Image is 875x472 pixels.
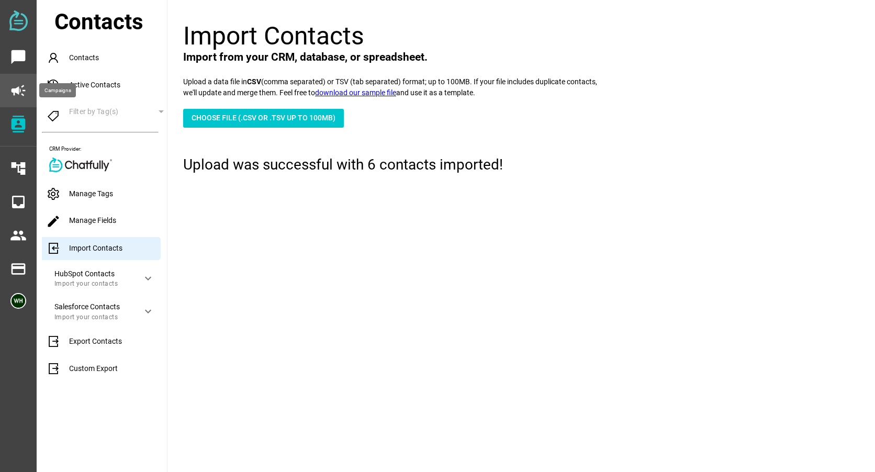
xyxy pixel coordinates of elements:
[54,269,133,278] div: HubSpot Contacts
[54,5,167,38] div: Contacts
[10,194,27,210] i: inbox
[42,183,167,206] div: Manage Tags
[54,302,133,311] div: Salesforce Contacts
[142,272,154,285] i: keyboard_arrow_down
[42,47,167,70] div: Contacts
[183,154,870,176] div: Upload was successful with 6 contacts imported!
[183,109,344,128] button: Choose File (.csv or .tsv up to 100mb)
[10,82,27,99] i: campaign
[10,293,26,309] img: 5edff51079ed9903661a2266-30.png
[10,227,27,244] i: people
[10,261,27,277] i: payment
[49,145,167,153] div: CRM Provider:
[54,313,133,321] div: Import your contacts
[46,216,116,224] a: Manage Fields
[183,51,428,63] span: Import from your CRM, database, or spreadsheet.
[142,305,154,318] i: keyboard_arrow_down
[10,160,27,177] i: account_tree
[247,77,261,86] strong: CSV
[183,23,870,49] h3: Import Contacts
[183,76,602,98] p: Upload a data file in (comma separated) or TSV (tab separated) format; up to 100MB. If your file ...
[192,111,335,124] span: Choose File (.csv or .tsv up to 100mb)
[46,364,118,373] a: Custom Export
[10,49,27,65] i: chat_bubble
[46,214,61,229] i: edit
[42,330,167,353] div: Export Contacts
[49,158,112,172] img: Chatfully
[10,116,27,132] i: contacts
[54,280,133,287] div: Import your contacts
[42,237,161,260] div: Import Contacts
[42,74,167,97] div: Active Contacts
[9,10,28,31] img: svg+xml;base64,PD94bWwgdmVyc2lvbj0iMS4wIiBlbmNvZGluZz0iVVRGLTgiPz4KPHN2ZyB2ZXJzaW9uPSIxLjEiIHZpZX...
[315,88,396,97] a: download our sample file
